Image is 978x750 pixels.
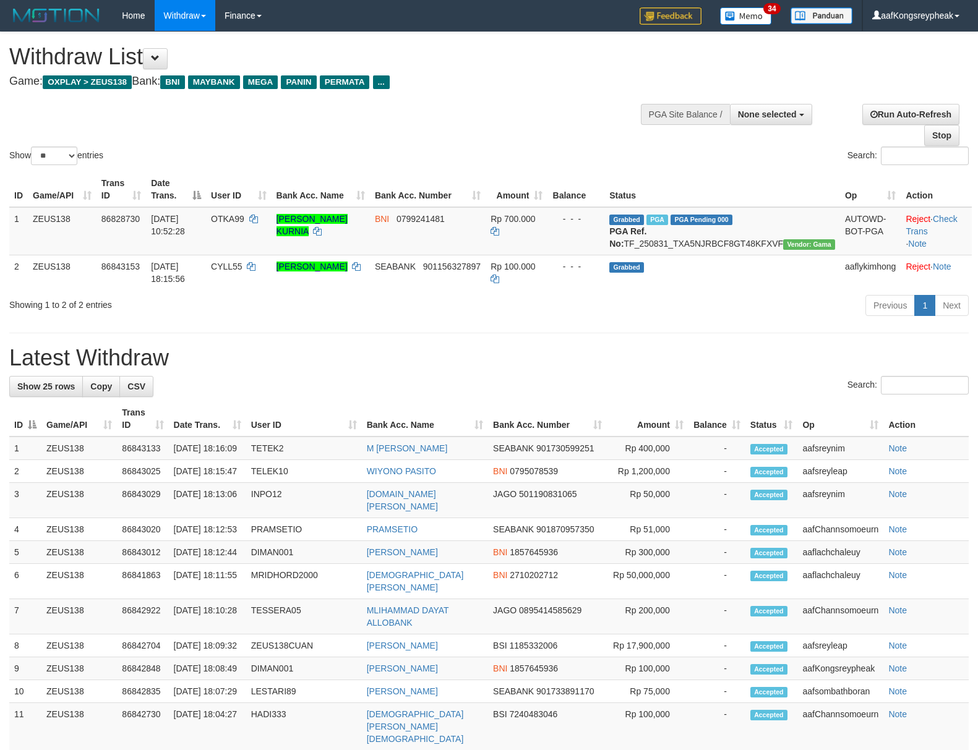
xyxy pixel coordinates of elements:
span: Grabbed [609,262,644,273]
a: Next [935,295,969,316]
th: Op: activate to sort column ascending [840,172,901,207]
span: Copy 1185332006 to clipboard [510,641,558,650]
span: Copy [90,381,112,391]
span: Rp 100.000 [491,262,535,271]
a: Note [888,641,907,650]
td: 86842922 [117,599,168,634]
span: ... [373,75,390,89]
span: SEABANK [493,686,534,696]
a: [PERSON_NAME] [277,262,348,271]
td: aafsombathboran [797,680,883,703]
span: Accepted [750,710,787,720]
label: Show entries [9,147,103,165]
span: Copy 501190831065 to clipboard [519,489,577,499]
span: BNI [375,214,389,224]
h1: Withdraw List [9,45,640,69]
a: [PERSON_NAME] [367,641,438,650]
td: 86843133 [117,437,168,460]
th: Date Trans.: activate to sort column ascending [169,401,246,437]
td: 1 [9,437,41,460]
span: Accepted [750,664,787,675]
img: Feedback.jpg [640,7,701,25]
th: Bank Acc. Number: activate to sort column ascending [370,172,486,207]
td: aafKongsreypheak [797,657,883,680]
td: Rp 50,000,000 [607,564,688,599]
td: ZEUS138 [41,483,117,518]
th: User ID: activate to sort column ascending [246,401,362,437]
td: [DATE] 18:15:47 [169,460,246,483]
span: SEABANK [493,524,534,534]
a: Note [888,570,907,580]
a: [PERSON_NAME] KURNIA [277,214,348,236]
span: Copy 2710202712 to clipboard [510,570,558,580]
a: [DEMOGRAPHIC_DATA][PERSON_NAME][DEMOGRAPHIC_DATA] [367,709,464,744]
a: WIYONO PASITO [367,466,436,476]
td: ZEUS138 [41,657,117,680]
td: · [901,255,972,290]
span: Copy 901730599251 to clipboard [536,443,594,453]
td: Rp 200,000 [607,599,688,634]
td: - [688,518,745,541]
span: Accepted [750,490,787,500]
th: User ID: activate to sort column ascending [206,172,272,207]
td: aaflachchaleuy [797,564,883,599]
td: 9 [9,657,41,680]
td: aafChannsomoeurn [797,518,883,541]
h4: Game: Bank: [9,75,640,88]
a: [PERSON_NAME] [367,547,438,557]
td: [DATE] 18:07:29 [169,680,246,703]
div: - - - [552,260,599,273]
th: ID: activate to sort column descending [9,401,41,437]
td: Rp 17,900,000 [607,634,688,657]
b: PGA Ref. No: [609,226,646,249]
td: 86843012 [117,541,168,564]
td: Rp 300,000 [607,541,688,564]
td: aafsreyleap [797,634,883,657]
a: Note [888,466,907,476]
a: Show 25 rows [9,376,83,397]
th: Action [883,401,969,437]
td: [DATE] 18:12:44 [169,541,246,564]
th: Date Trans.: activate to sort column descending [146,172,206,207]
span: OTKA99 [211,214,244,224]
td: - [688,634,745,657]
span: Copy 7240483046 to clipboard [510,709,558,719]
td: 8 [9,634,41,657]
td: - [688,541,745,564]
a: MLIHAMMAD DAYAT ALLOBANK [367,605,449,628]
a: Previous [865,295,915,316]
td: 1 [9,207,28,255]
td: 86842835 [117,680,168,703]
td: - [688,657,745,680]
th: Game/API: activate to sort column ascending [28,172,97,207]
td: 5 [9,541,41,564]
a: Note [908,239,927,249]
td: 4 [9,518,41,541]
td: 3 [9,483,41,518]
a: Note [933,262,951,271]
td: [DATE] 18:10:28 [169,599,246,634]
span: JAGO [493,605,517,615]
span: None selected [738,109,797,119]
span: Copy 901733891170 to clipboard [536,686,594,696]
td: - [688,483,745,518]
td: 2 [9,460,41,483]
label: Search: [847,376,969,394]
a: [DOMAIN_NAME][PERSON_NAME] [367,489,438,511]
th: Status [604,172,840,207]
td: ZEUS138 [41,564,117,599]
a: [PERSON_NAME] [367,663,438,673]
span: PERMATA [320,75,370,89]
img: MOTION_logo.png [9,6,103,25]
div: - - - [552,213,599,225]
span: Copy 901156327897 to clipboard [423,262,481,271]
span: Vendor URL: https://trx31.1velocity.biz [783,239,835,250]
th: Op: activate to sort column ascending [797,401,883,437]
a: Note [888,663,907,673]
td: INPO12 [246,483,362,518]
th: ID [9,172,28,207]
th: Balance [547,172,604,207]
span: MAYBANK [188,75,240,89]
a: Note [888,489,907,499]
select: Showentries [31,147,77,165]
